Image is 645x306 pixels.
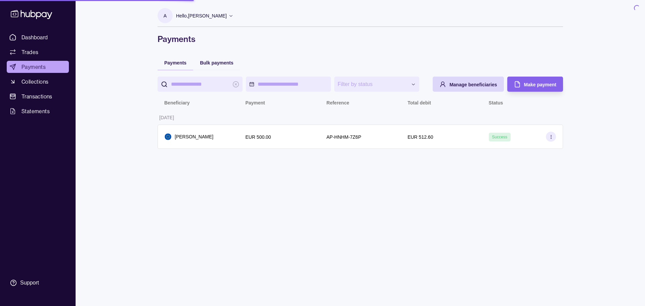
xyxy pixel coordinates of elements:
[7,276,69,290] a: Support
[489,100,503,105] p: Status
[164,100,189,105] p: Beneficiary
[21,92,52,100] span: Transactions
[433,77,504,92] button: Manage beneficiaries
[21,107,50,115] span: Statements
[159,115,174,120] p: [DATE]
[507,77,563,92] button: Make payment
[327,134,361,140] p: AP-HNHM-7Z6P
[21,78,48,86] span: Collections
[171,77,229,92] input: search
[7,46,69,58] a: Trades
[7,105,69,117] a: Statements
[327,100,349,105] p: Reference
[245,134,271,140] p: EUR 500.00
[7,90,69,102] a: Transactions
[20,279,39,287] div: Support
[165,133,171,140] img: eu
[407,100,431,105] p: Total debit
[7,76,69,88] a: Collections
[7,61,69,73] a: Payments
[158,34,563,44] h1: Payments
[164,12,167,19] p: A
[164,60,186,65] span: Payments
[21,63,46,71] span: Payments
[407,134,433,140] p: EUR 512.60
[21,33,48,41] span: Dashboard
[175,133,213,140] p: [PERSON_NAME]
[524,82,556,87] span: Make payment
[7,31,69,43] a: Dashboard
[449,82,497,87] span: Manage beneficiaries
[21,48,38,56] span: Trades
[200,60,233,65] span: Bulk payments
[492,135,507,139] span: Success
[176,12,227,19] p: Hello, [PERSON_NAME]
[245,100,265,105] p: Payment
